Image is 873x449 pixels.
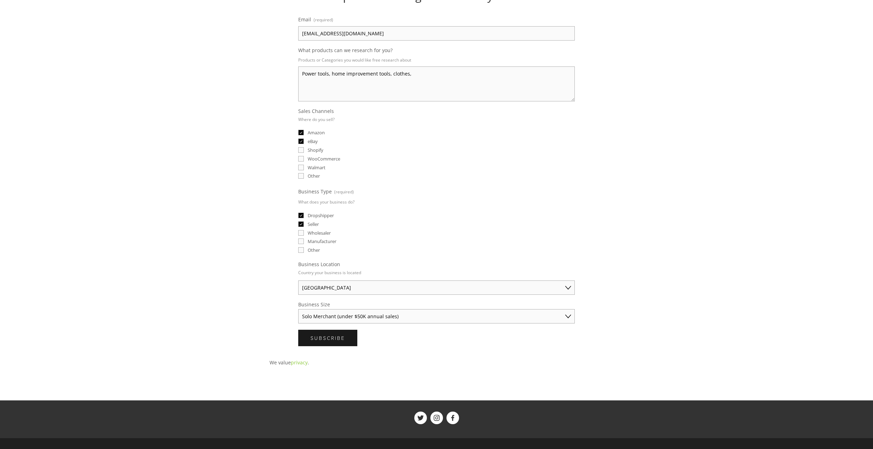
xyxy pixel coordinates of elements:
[308,247,320,253] span: Other
[308,164,325,171] span: Walmart
[298,330,357,346] button: SubscribeSubscribe
[414,412,427,424] a: ShelfTrend
[298,238,304,244] input: Manufacturer
[298,156,304,162] input: WooCommerce
[298,138,304,144] input: eBay
[298,230,304,236] input: Wholesaler
[298,247,304,253] input: Other
[334,187,354,197] span: (required)
[308,173,320,179] span: Other
[298,213,304,218] input: Dropshipper
[298,47,393,54] span: What products can we research for you?
[308,238,336,244] span: Manufacturer
[308,129,325,136] span: Amazon
[291,359,308,366] a: privacy
[298,114,335,124] p: Where do you sell?
[310,335,345,341] span: Subscribe
[308,230,331,236] span: Wholesaler
[298,188,332,195] span: Business Type
[298,108,334,114] span: Sales Channels
[298,261,340,268] span: Business Location
[308,156,340,162] span: WooCommerce
[298,165,304,170] input: Walmart
[308,221,319,227] span: Seller
[298,221,304,227] input: Seller
[298,16,311,23] span: Email
[314,15,333,25] span: (required)
[298,173,304,179] input: Other
[298,147,304,153] input: Shopify
[298,280,575,295] select: Business Location
[308,138,318,144] span: eBay
[298,55,575,65] p: Products or Categories you would like free research about
[446,412,459,424] a: ShelfTrend
[298,66,575,101] textarea: Power tools, home improvement tools, clothes,
[298,301,330,308] span: Business Size
[270,358,604,367] p: We value .
[298,268,361,278] p: Country your business is located
[298,309,575,323] select: Business Size
[298,197,355,207] p: What does your business do?
[308,212,334,219] span: Dropshipper
[308,147,323,153] span: Shopify
[430,412,443,424] a: ShelfTrend
[298,130,304,135] input: Amazon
